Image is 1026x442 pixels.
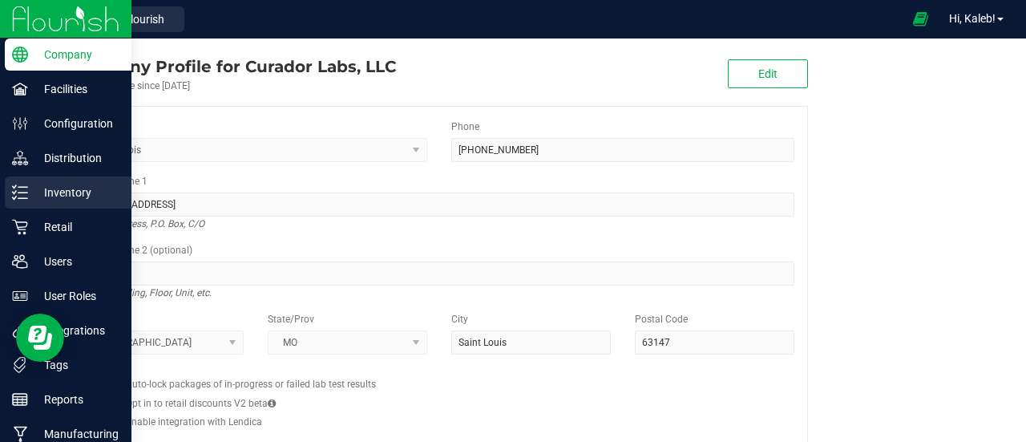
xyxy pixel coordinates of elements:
[451,120,479,134] label: Phone
[12,150,28,166] inline-svg: Distribution
[268,312,314,326] label: State/Prov
[12,81,28,97] inline-svg: Facilities
[71,55,396,79] div: Curador Labs, LLC
[758,67,778,80] span: Edit
[84,262,794,286] input: Suite, Building, Unit, etc.
[28,286,124,306] p: User Roles
[28,252,124,271] p: Users
[84,283,212,302] i: Suite, Building, Floor, Unit, etc.
[28,355,124,375] p: Tags
[84,193,794,217] input: Address
[903,3,939,34] span: Open Ecommerce Menu
[28,114,124,133] p: Configuration
[12,426,28,442] inline-svg: Manufacturing
[635,330,794,355] input: Postal Code
[949,12,996,25] span: Hi, Kaleb!
[451,330,611,355] input: City
[84,367,794,377] h2: Configs
[728,59,808,88] button: Edit
[12,253,28,270] inline-svg: Users
[28,321,124,340] p: Integrations
[451,138,794,162] input: (123) 456-7890
[28,217,124,237] p: Retail
[16,314,64,362] iframe: Resource center
[12,185,28,201] inline-svg: Inventory
[126,415,262,429] label: Enable integration with Lendica
[28,148,124,168] p: Distribution
[71,79,396,93] div: Account active since [DATE]
[12,357,28,373] inline-svg: Tags
[12,47,28,63] inline-svg: Company
[12,288,28,304] inline-svg: User Roles
[28,183,124,202] p: Inventory
[84,214,204,233] i: Street address, P.O. Box, C/O
[84,243,192,257] label: Address Line 2 (optional)
[28,45,124,64] p: Company
[635,312,688,326] label: Postal Code
[451,312,468,326] label: City
[12,391,28,408] inline-svg: Reports
[12,116,28,132] inline-svg: Configuration
[126,396,276,411] label: Opt in to retail discounts V2 beta
[28,390,124,409] p: Reports
[28,79,124,99] p: Facilities
[12,219,28,235] inline-svg: Retail
[126,377,376,391] label: Auto-lock packages of in-progress or failed lab test results
[12,322,28,339] inline-svg: Integrations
